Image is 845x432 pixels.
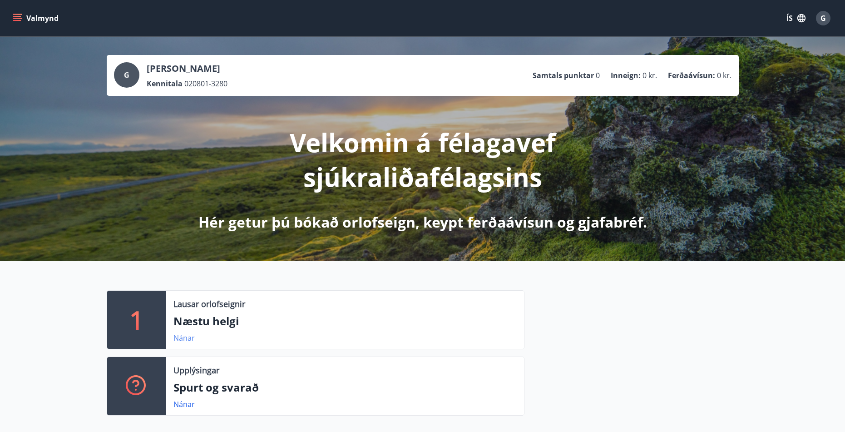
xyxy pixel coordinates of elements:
[596,70,600,80] span: 0
[668,70,715,80] p: Ferðaávísun :
[124,70,129,80] span: G
[173,313,517,329] p: Næstu helgi
[147,79,183,89] p: Kennitala
[129,303,144,337] p: 1
[198,212,647,232] p: Hér getur þú bókað orlofseign, keypt ferðaávísun og gjafabréf.
[533,70,594,80] p: Samtals punktar
[173,298,245,310] p: Lausar orlofseignir
[173,333,195,343] a: Nánar
[717,70,731,80] span: 0 kr.
[781,10,810,26] button: ÍS
[184,79,227,89] span: 020801-3280
[642,70,657,80] span: 0 kr.
[173,364,219,376] p: Upplýsingar
[812,7,834,29] button: G
[183,125,662,194] p: Velkomin á félagavef sjúkraliðafélagsins
[173,380,517,395] p: Spurt og svarað
[820,13,826,23] span: G
[173,399,195,409] a: Nánar
[11,10,62,26] button: menu
[611,70,641,80] p: Inneign :
[147,62,227,75] p: [PERSON_NAME]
